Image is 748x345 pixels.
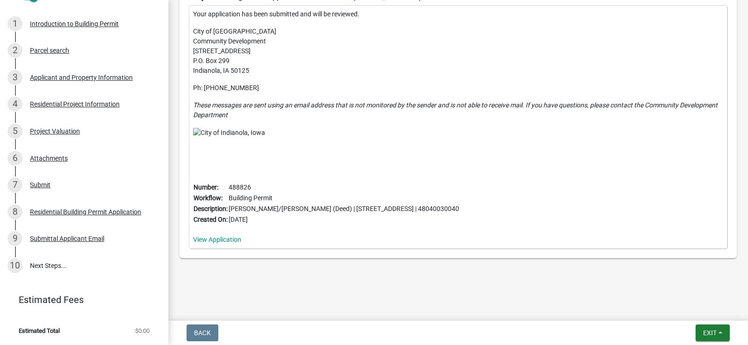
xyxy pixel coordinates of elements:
[7,204,22,219] div: 8
[30,182,50,188] div: Submit
[194,205,228,212] b: Description:
[7,124,22,139] div: 5
[30,101,120,107] div: Residential Project Information
[30,47,69,54] div: Parcel search
[696,324,730,341] button: Exit
[193,83,723,93] p: Ph: [PHONE_NUMBER]
[193,27,723,76] p: City of [GEOGRAPHIC_DATA] Community Development [STREET_ADDRESS] P.O. Box 299 Indianola, IA 50125
[187,324,218,341] button: Back
[193,9,723,19] p: Your application has been submitted and will be reviewed.
[7,290,153,309] a: Estimated Fees
[194,183,218,191] b: Number:
[193,128,265,138] img: City of Indianola, Iowa
[30,74,133,81] div: Applicant and Property Information
[194,194,223,202] b: Workflow:
[7,151,22,166] div: 6
[19,328,60,334] span: Estimated Total
[7,43,22,58] div: 2
[30,235,104,242] div: Submittal Applicant Email
[30,209,141,215] div: Residential Building Permit Application
[228,193,460,204] td: Building Permit
[703,329,717,337] span: Exit
[228,182,460,193] td: 488826
[7,97,22,112] div: 4
[135,328,150,334] span: $0.00
[193,236,241,243] a: View Application
[193,101,718,119] i: These messages are sent using an email address that is not monitored by the sender and is not abl...
[30,128,80,134] div: Project Valuation
[7,258,22,273] div: 10
[30,21,119,27] div: Introduction to Building Permit
[30,155,68,162] div: Attachments
[228,214,460,225] td: [DATE]
[7,231,22,246] div: 9
[194,329,211,337] span: Back
[7,16,22,31] div: 1
[228,204,460,214] td: [PERSON_NAME]/[PERSON_NAME] (Deed) | [STREET_ADDRESS] | 48040030040
[7,70,22,85] div: 3
[7,177,22,192] div: 7
[194,216,228,223] b: Created On:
